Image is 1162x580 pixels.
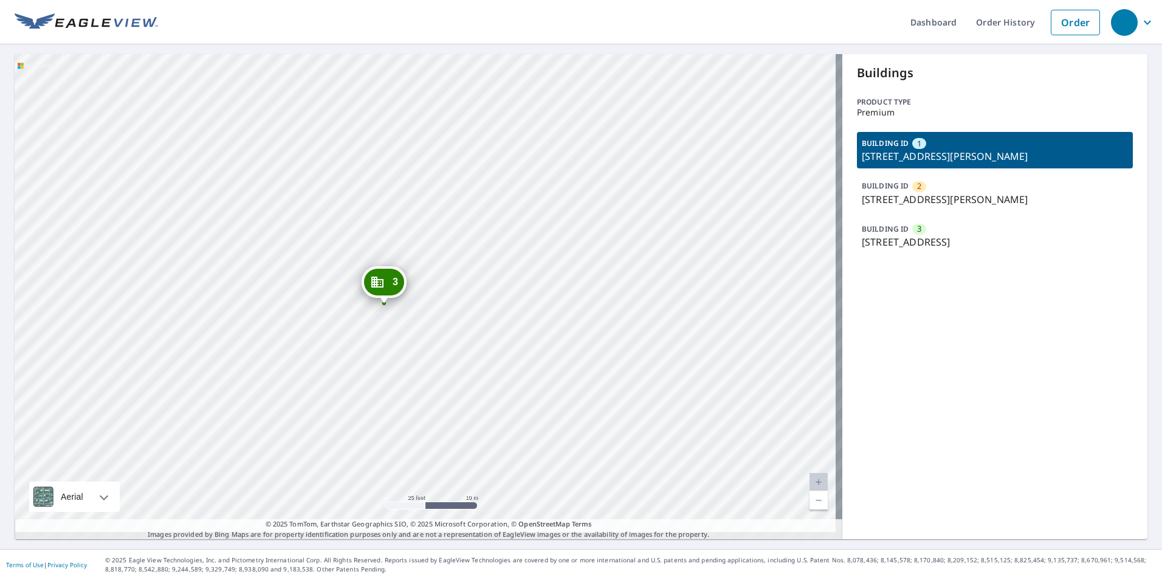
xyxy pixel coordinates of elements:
[105,556,1156,574] p: © 2025 Eagle View Technologies, Inc. and Pictometry International Corp. All Rights Reserved. Repo...
[862,138,909,148] p: BUILDING ID
[810,491,828,509] a: Current Level 20, Zoom Out
[15,13,158,32] img: EV Logo
[862,235,1128,249] p: [STREET_ADDRESS]
[57,482,87,512] div: Aerial
[857,108,1133,117] p: Premium
[266,519,592,530] span: © 2025 TomTom, Earthstar Geographics SIO, © 2025 Microsoft Corporation, ©
[47,561,87,569] a: Privacy Policy
[810,473,828,491] a: Current Level 20, Zoom In Disabled
[393,277,398,286] span: 3
[917,223,921,235] span: 3
[29,482,120,512] div: Aerial
[6,561,44,569] a: Terms of Use
[15,519,842,539] p: Images provided by Bing Maps are for property identification purposes only and are not a represen...
[917,138,921,150] span: 1
[862,149,1128,164] p: [STREET_ADDRESS][PERSON_NAME]
[572,519,592,528] a: Terms
[862,181,909,191] p: BUILDING ID
[518,519,569,528] a: OpenStreetMap
[862,192,1128,207] p: [STREET_ADDRESS][PERSON_NAME]
[1051,10,1100,35] a: Order
[862,224,909,234] p: BUILDING ID
[6,561,87,568] p: |
[362,266,407,304] div: Dropped pin, building 3, Commercial property, 14004 Litchfield Dr Orange, VA 22960
[857,64,1133,82] p: Buildings
[917,181,921,192] span: 2
[857,97,1133,108] p: Product type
